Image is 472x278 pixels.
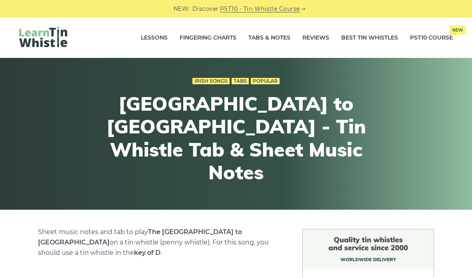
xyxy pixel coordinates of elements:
[141,28,168,48] a: Lessons
[192,78,230,84] a: Irish Songs
[232,78,249,84] a: Tabs
[180,28,236,48] a: Fingering Charts
[89,92,383,184] h1: [GEOGRAPHIC_DATA] to [GEOGRAPHIC_DATA] - Tin Whistle Tab & Sheet Music Notes
[19,27,67,47] img: LearnTinWhistle.com
[449,26,466,34] span: New
[410,28,453,48] a: PST10 CourseNew
[248,28,290,48] a: Tabs & Notes
[134,249,160,256] strong: key of D
[302,28,329,48] a: Reviews
[251,78,280,84] a: Popular
[341,28,398,48] a: Best Tin Whistles
[38,227,283,258] p: Sheet music notes and tab to play on a tin whistle (penny whistle). For this song, you should use...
